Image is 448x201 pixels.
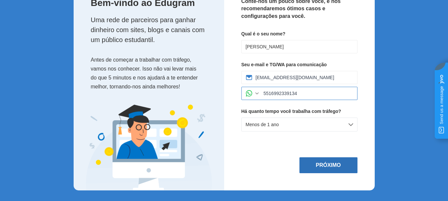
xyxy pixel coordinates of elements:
[246,122,279,127] span: Menos de 1 ano
[91,55,211,91] p: Antes de começar a trabalhar com tráfego, vamos nos conhecer. Isso não vai levar mais do que 5 mi...
[241,61,357,68] p: Seu e-mail e TG/WA para comunicação
[86,105,212,190] img: Expert Image
[264,91,353,96] input: Número de telefone
[241,108,357,115] p: Há quanto tempo você trabalha com tráfego?
[241,40,357,53] input: Nome
[241,30,357,37] p: Qual é o seu nome?
[91,15,211,45] p: Uma rede de parceiros para ganhar dinheiro com sites, blogs e canais com um público estudantil.
[299,157,357,173] button: Próximo
[256,75,353,80] input: yourmail@example.com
